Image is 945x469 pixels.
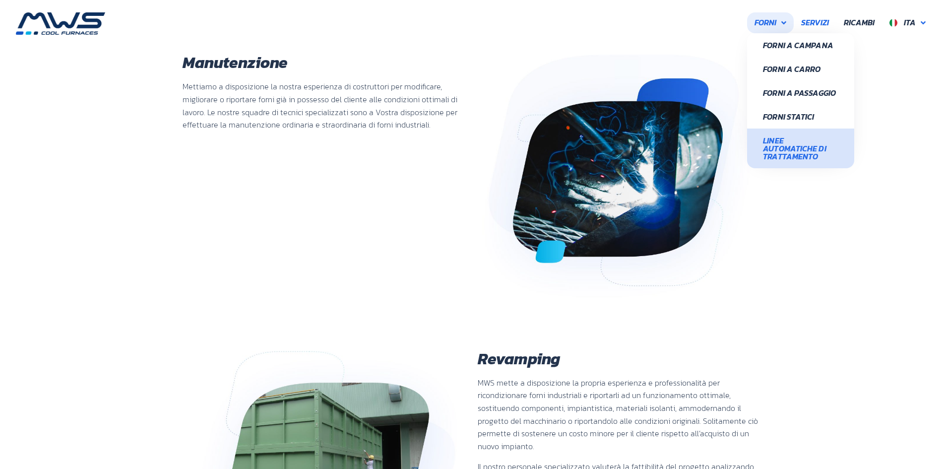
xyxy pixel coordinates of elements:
h2: Manutenzione [183,55,473,70]
p: MWS mette a disposizione la propria esperienza e professionalità per ricondizionare forni industr... [478,377,758,453]
img: MWS s.r.l. [16,12,105,35]
span: Ricambi [844,16,875,29]
a: Forni Statici [747,105,854,129]
span: Ita [904,16,916,28]
a: Ita [882,12,933,33]
a: Forni a Campana [747,33,854,57]
a: Ricambi [836,12,882,33]
a: Forni a Passaggio [747,81,854,105]
span: Forni Statici [763,113,838,121]
a: Linee Automatiche di Trattamento [747,129,854,168]
a: Servizi [794,12,836,33]
span: Forni a Campana [763,41,838,49]
span: Servizi [801,16,829,29]
span: Forni a Passaggio [763,89,838,97]
span: Forni [755,16,776,29]
a: Forni [747,12,794,33]
a: Forni a Carro [747,57,854,81]
span: Linee Automatiche di Trattamento [763,136,838,160]
p: Mettiamo a disposizione la nostra esperienza di costruttori per modificare, migliorare o riportar... [183,80,473,131]
span: Forni a Carro [763,65,838,73]
h2: Revamping [478,351,758,367]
